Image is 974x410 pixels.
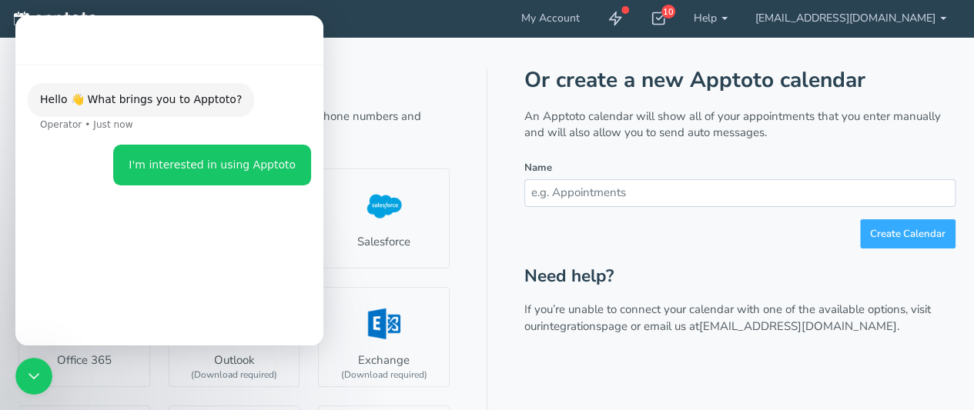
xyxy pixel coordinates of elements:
img: logo-apptoto--white.svg [14,12,97,27]
a: Salesforce [318,168,450,268]
div: user says… [12,129,296,189]
div: Hello 👋 What brings you to Apptoto? [25,77,226,92]
button: Create Calendar [860,219,956,249]
div: (Download required) [191,368,277,382]
p: If you’re unable to connect your calendar with one of the available options, visit our page or em... [524,302,956,335]
h2: Need help? [524,267,956,286]
label: Name [524,161,552,175]
a: Exchange [318,287,450,387]
a: [EMAIL_ADDRESS][DOMAIN_NAME]. [699,318,899,334]
p: An Apptoto calendar will show all of your appointments that you enter manually and will also allo... [524,108,956,142]
div: (Download required) [341,368,427,382]
iframe: Intercom live chat [15,358,52,395]
div: I'm interested in using Apptoto [113,142,280,158]
div: Operator • Just now [25,105,118,114]
div: 10 [661,5,675,18]
a: integrations [541,318,601,334]
iframe: Intercom live chat [15,15,323,345]
input: e.g. Appointments [524,179,956,206]
h1: Or create a new Apptoto calendar [524,68,956,92]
